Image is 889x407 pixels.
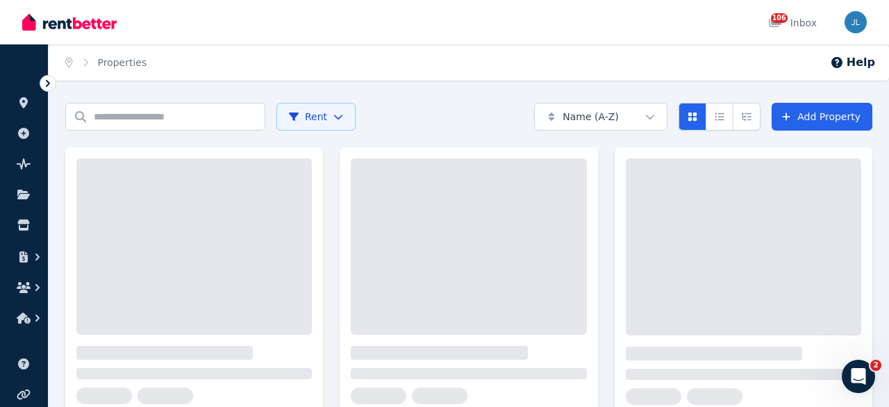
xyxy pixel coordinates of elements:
span: Rent [288,110,327,124]
iframe: Intercom live chat [842,360,875,393]
nav: Breadcrumb [49,44,163,81]
button: Card view [679,103,706,131]
span: Name (A-Z) [563,110,619,124]
img: RentBetter [22,12,117,33]
div: View options [679,103,761,131]
button: Help [830,54,875,71]
button: Rent [276,103,356,131]
button: Name (A-Z) [534,103,667,131]
span: 106 [771,13,788,23]
button: Compact list view [706,103,733,131]
div: Inbox [768,16,817,30]
a: Add Property [772,103,872,131]
span: 2 [870,360,881,371]
button: Expanded list view [733,103,761,131]
a: Properties [98,57,147,68]
img: Joanne Lau [845,11,867,33]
